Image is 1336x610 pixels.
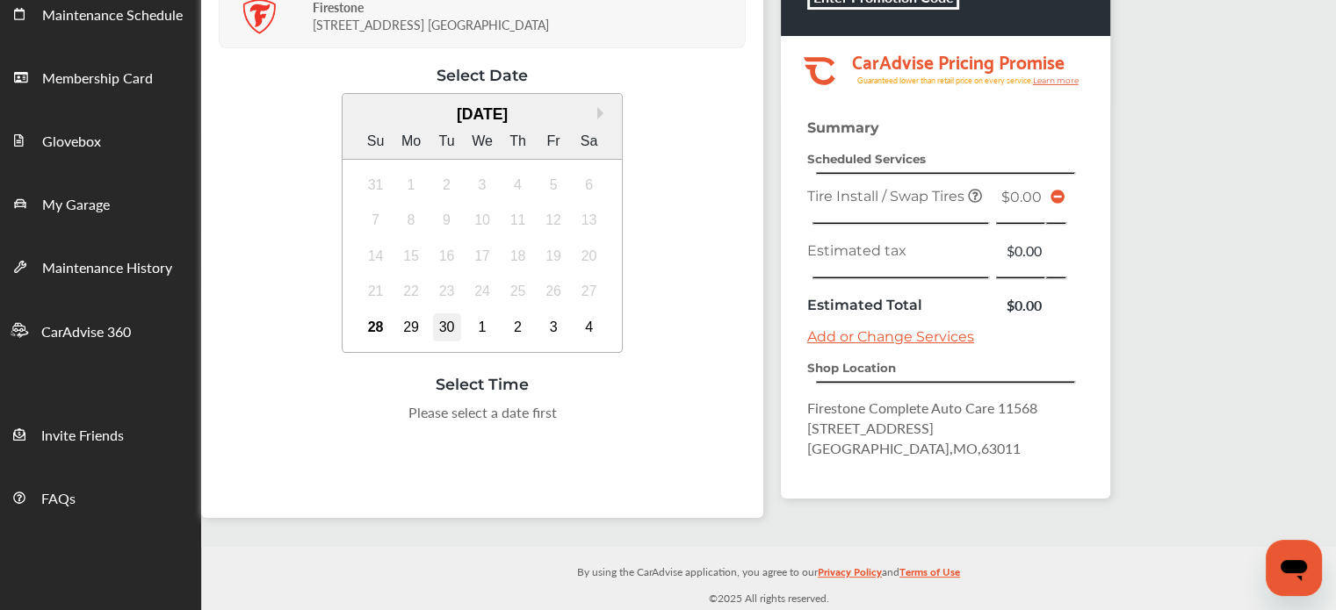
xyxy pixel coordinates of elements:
[397,206,425,234] div: Not available Monday, September 8th, 2025
[1001,189,1042,205] span: $0.00
[807,119,879,136] strong: Summary
[397,127,425,155] div: Mo
[433,313,461,341] div: Choose Tuesday, September 30th, 2025
[575,242,603,270] div: Not available Saturday, September 20th, 2025
[539,171,567,199] div: Not available Friday, September 5th, 2025
[362,206,390,234] div: Not available Sunday, September 7th, 2025
[807,188,968,205] span: Tire Install / Swap Tires
[504,171,532,199] div: Not available Thursday, September 4th, 2025
[1032,75,1079,85] tspan: Learn more
[42,131,101,154] span: Glovebox
[42,194,110,217] span: My Garage
[995,291,1047,319] td: $0.00
[539,242,567,270] div: Not available Friday, September 19th, 2025
[468,127,496,155] div: We
[42,4,183,27] span: Maintenance Schedule
[539,313,567,341] div: Choose Friday, October 3rd, 2025
[575,206,603,234] div: Not available Saturday, September 13th, 2025
[468,313,496,341] div: Choose Wednesday, October 1st, 2025
[1,171,200,234] a: My Garage
[504,127,532,155] div: Th
[362,171,390,199] div: Not available Sunday, August 31st, 2025
[504,242,532,270] div: Not available Thursday, September 18th, 2025
[575,127,603,155] div: Sa
[397,313,425,341] div: Choose Monday, September 29th, 2025
[807,152,926,166] strong: Scheduled Services
[219,66,746,84] div: Select Date
[362,313,390,341] div: Choose Sunday, September 28th, 2025
[1,45,200,108] a: Membership Card
[1,108,200,171] a: Glovebox
[807,438,1021,458] span: [GEOGRAPHIC_DATA] , MO , 63011
[397,242,425,270] div: Not available Monday, September 15th, 2025
[575,171,603,199] div: Not available Saturday, September 6th, 2025
[357,167,607,345] div: month 2025-09
[433,277,461,305] div: Not available Tuesday, September 23rd, 2025
[995,236,1047,265] td: $0.00
[42,68,153,90] span: Membership Card
[803,236,995,265] td: Estimated tax
[807,361,896,375] strong: Shop Location
[42,257,172,280] span: Maintenance History
[504,277,532,305] div: Not available Thursday, September 25th, 2025
[201,562,1336,580] p: By using the CarAdvise application, you agree to our and
[468,277,496,305] div: Not available Wednesday, September 24th, 2025
[539,127,567,155] div: Fr
[219,375,746,393] div: Select Time
[433,171,461,199] div: Not available Tuesday, September 2nd, 2025
[41,321,131,344] span: CarAdvise 360
[41,488,76,511] span: FAQs
[539,277,567,305] div: Not available Friday, September 26th, 2025
[397,171,425,199] div: Not available Monday, September 1st, 2025
[468,242,496,270] div: Not available Wednesday, September 17th, 2025
[504,313,532,341] div: Choose Thursday, October 2nd, 2025
[219,402,746,422] div: Please select a date first
[433,206,461,234] div: Not available Tuesday, September 9th, 2025
[41,425,124,448] span: Invite Friends
[807,398,1037,418] span: Firestone Complete Auto Care 11568
[362,242,390,270] div: Not available Sunday, September 14th, 2025
[539,206,567,234] div: Not available Friday, September 12th, 2025
[504,206,532,234] div: Not available Thursday, September 11th, 2025
[362,127,390,155] div: Su
[433,242,461,270] div: Not available Tuesday, September 16th, 2025
[1266,540,1322,596] iframe: Button to launch messaging window
[343,105,623,124] div: [DATE]
[433,127,461,155] div: Tu
[899,562,960,589] a: Terms of Use
[1,234,200,298] a: Maintenance History
[851,45,1064,76] tspan: CarAdvise Pricing Promise
[807,418,934,438] span: [STREET_ADDRESS]
[807,328,974,345] a: Add or Change Services
[201,547,1336,610] div: © 2025 All rights reserved.
[397,277,425,305] div: Not available Monday, September 22nd, 2025
[818,562,882,589] a: Privacy Policy
[468,171,496,199] div: Not available Wednesday, September 3rd, 2025
[597,107,610,119] button: Next Month
[362,277,390,305] div: Not available Sunday, September 21st, 2025
[856,75,1032,86] tspan: Guaranteed lower than retail price on every service.
[575,313,603,341] div: Choose Saturday, October 4th, 2025
[575,277,603,305] div: Not available Saturday, September 27th, 2025
[468,206,496,234] div: Not available Wednesday, September 10th, 2025
[803,291,995,319] td: Estimated Total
